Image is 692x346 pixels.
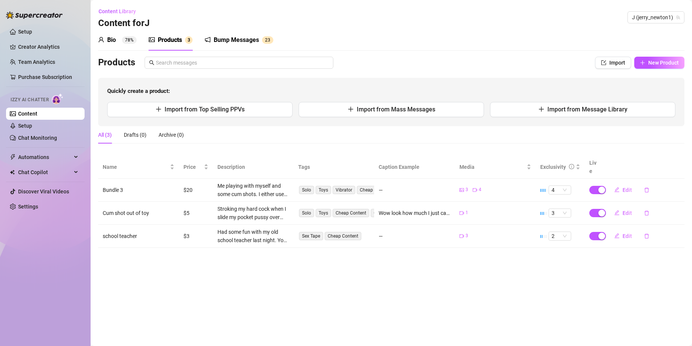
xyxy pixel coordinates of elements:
[52,93,63,104] img: AI Chatter
[465,186,468,193] span: 3
[18,41,79,53] a: Creator Analytics
[632,12,680,23] span: J (jerry_newton1)
[149,60,154,65] span: search
[18,151,72,163] span: Automations
[262,36,273,44] sup: 23
[614,187,620,192] span: edit
[103,163,168,171] span: Name
[294,156,375,179] th: Tags
[638,184,655,196] button: delete
[371,209,393,217] span: Orgasm
[165,106,245,113] span: Import from Top Selling PPVs
[379,232,450,240] div: —
[473,188,477,192] span: video-camera
[98,131,112,139] div: All (3)
[265,37,268,43] span: 2
[18,29,32,35] a: Setup
[156,106,162,112] span: plus
[316,186,331,194] span: Toys
[188,37,190,43] span: 3
[538,106,544,112] span: plus
[149,37,155,43] span: picture
[634,57,684,69] button: New Product
[18,74,72,80] a: Purchase Subscription
[644,210,649,216] span: delete
[18,59,55,65] a: Team Analytics
[608,207,638,219] button: Edit
[644,233,649,239] span: delete
[98,5,142,17] button: Content Library
[99,8,136,14] span: Content Library
[299,102,484,117] button: Import from Mass Messages
[98,225,179,248] td: school teacher
[156,59,329,67] input: Search messages
[609,60,625,66] span: Import
[623,210,632,216] span: Edit
[185,36,193,44] sup: 3
[465,232,468,239] span: 3
[552,209,568,217] span: 3
[107,36,116,45] div: Bio
[299,232,323,240] span: Sex Tape
[638,207,655,219] button: delete
[374,156,455,179] th: Caption Example
[18,188,69,195] a: Discover Viral Videos
[18,135,57,141] a: Chat Monitoring
[608,230,638,242] button: Edit
[640,60,645,65] span: plus
[648,60,679,66] span: New Product
[357,106,435,113] span: Import from Mass Messages
[299,209,314,217] span: Solo
[479,186,481,193] span: 4
[547,106,627,113] span: Import from Message Library
[179,156,213,179] th: Price
[183,163,202,171] span: Price
[107,102,293,117] button: Import from Top Selling PPVs
[18,123,32,129] a: Setup
[98,202,179,225] td: Cum shot out of toy
[465,209,468,216] span: 1
[614,210,620,215] span: edit
[299,186,314,194] span: Solo
[569,164,574,169] span: info-circle
[158,36,182,45] div: Products
[601,60,606,65] span: import
[540,163,566,171] div: Exclusivity
[98,37,104,43] span: user
[638,230,655,242] button: delete
[325,232,361,240] span: Cheap Content
[268,37,270,43] span: 3
[98,156,179,179] th: Name
[459,188,464,192] span: picture
[623,187,632,193] span: Edit
[348,106,354,112] span: plus
[459,163,525,171] span: Media
[179,179,213,202] td: $20
[459,234,464,238] span: video-camera
[217,182,289,198] div: Me playing with myself and some cum shots. I either use my hands or toys. You wanna find out what...
[179,202,213,225] td: $5
[11,96,49,103] span: Izzy AI Chatter
[18,204,38,210] a: Settings
[10,154,16,160] span: thunderbolt
[455,156,536,179] th: Media
[98,17,149,29] h3: Content for J
[357,186,393,194] span: Cheap Content
[10,170,15,175] img: Chat Copilot
[333,209,369,217] span: Cheap Content
[552,186,568,194] span: 4
[214,36,259,45] div: Bump Messages
[98,179,179,202] td: Bundle 3
[159,131,184,139] div: Archive (0)
[490,102,675,117] button: Import from Message Library
[585,156,604,179] th: Live
[666,320,684,338] iframe: Intercom live chat
[644,187,649,193] span: delete
[379,209,450,217] div: Wow look how much I just came after that toy
[179,225,213,248] td: $3
[18,111,37,117] a: Content
[18,166,72,178] span: Chat Copilot
[217,205,289,221] div: Stroking my hard cock when I slide my pocket pussy over and let it do its magic. Watch as it slid...
[217,228,289,244] div: Had some fun with my old school teacher last night. You should hear her moan as my cock slides in...
[608,184,638,196] button: Edit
